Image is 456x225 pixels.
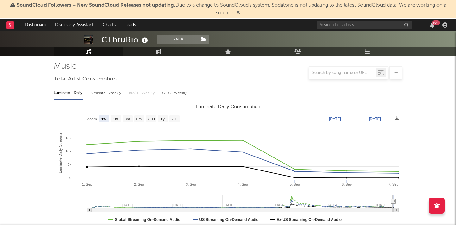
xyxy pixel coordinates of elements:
[58,133,63,173] text: Luminate Daily Streams
[115,217,180,222] text: Global Streaming On-Demand Audio
[20,19,51,31] a: Dashboard
[277,217,342,222] text: Ex-US Streaming On-Demand Audio
[17,3,174,8] span: SoundCloud Followers + New SoundCloud Releases not updating
[389,183,399,186] text: 7. Sep
[54,88,83,99] div: Luminate - Daily
[162,88,187,99] div: OCC - Weekly
[432,20,440,25] div: 99 +
[82,183,92,186] text: 1. Sep
[309,70,376,75] input: Search by song name or URL
[172,117,176,121] text: All
[51,19,98,31] a: Discovery Assistant
[66,136,71,140] text: 15k
[317,21,412,29] input: Search for artists
[134,183,144,186] text: 2. Sep
[89,88,123,99] div: Luminate - Weekly
[369,117,381,121] text: [DATE]
[101,117,107,121] text: 1w
[147,117,155,121] text: YTD
[161,117,165,121] text: 1y
[66,149,71,153] text: 10k
[196,104,261,109] text: Luminate Daily Consumption
[98,19,120,31] a: Charts
[157,35,197,44] button: Track
[290,183,300,186] text: 5. Sep
[87,117,97,121] text: Zoom
[199,217,259,222] text: US Streaming On-Demand Audio
[329,117,341,121] text: [DATE]
[120,19,140,31] a: Leads
[54,75,117,83] span: Total Artist Consumption
[136,117,142,121] text: 6m
[67,163,71,166] text: 5k
[17,3,446,16] span: : Due to a change to SoundCloud's system, Sodatone is not updating to the latest SoundCloud data....
[236,10,240,16] span: Dismiss
[358,117,362,121] text: →
[342,183,352,186] text: 6. Sep
[125,117,130,121] text: 3m
[430,22,434,28] button: 99+
[186,183,196,186] text: 3. Sep
[54,63,77,70] span: Music
[113,117,118,121] text: 1m
[238,183,248,186] text: 4. Sep
[101,35,149,45] div: CThruRio
[69,176,71,180] text: 0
